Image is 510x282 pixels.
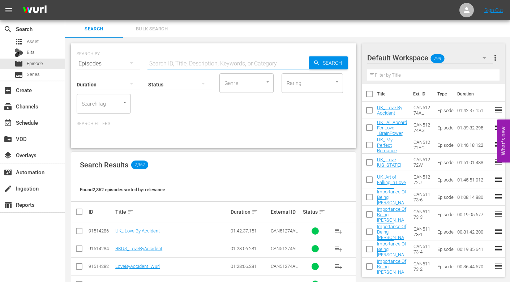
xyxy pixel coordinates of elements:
span: Series [14,70,23,79]
span: reorder [494,244,503,253]
a: UK_ Love [US_STATE] [377,157,401,168]
td: CAN51272U [411,171,435,188]
td: 00:19:05.677 [454,206,494,223]
button: more_vert [491,49,500,67]
th: Ext. ID [409,84,433,104]
span: Search [69,25,119,33]
span: Reports [4,201,12,209]
th: Type [433,84,453,104]
button: Open Feedback Widget [497,120,510,163]
span: sort [252,209,258,215]
td: 01:46:18.122 [454,136,494,154]
div: Default Workspace [367,48,493,68]
a: RKUSP_ Importance Of Being [PERSON_NAME] _Eps_1-10 [377,184,407,211]
span: 2,362 [131,161,148,169]
span: CAN51274AL [271,264,298,269]
td: Episode [434,102,454,119]
td: 01:45:51.012 [454,171,494,188]
a: LoveByAccident_Wurl [115,264,160,269]
span: reorder [494,210,503,218]
span: Search Results [80,161,128,169]
a: UK_ Love By Accident [115,228,160,234]
span: more_vert [491,54,500,62]
td: CAN51274AL [411,102,435,119]
span: Ingestion [4,184,12,193]
td: CAN51173-1 [411,223,435,240]
span: reorder [494,227,503,236]
td: CAN51272W [411,154,435,171]
td: 01:51:01.488 [454,154,494,171]
button: Open [334,78,340,85]
div: Title [115,208,228,216]
span: reorder [494,140,503,149]
a: RKUSP_ Importance Of Being [PERSON_NAME] _Eps_4-6 [377,236,406,263]
td: Episode [434,171,454,188]
a: UK_ Love By Accident [377,105,402,116]
div: 01:42:37.151 [231,228,269,234]
span: Create [4,86,12,95]
td: CAN51274AG [411,119,435,136]
div: 91514286 [89,228,113,234]
td: Episode [434,119,454,136]
td: 01:08:14.880 [454,188,494,206]
button: Search [309,56,348,69]
span: Automation [4,168,12,177]
div: 91514282 [89,264,113,269]
span: CAN51274AL [271,228,298,234]
td: CAN51173-2 [411,258,435,275]
a: Sign Out [484,7,503,13]
span: playlist_add [334,227,343,235]
td: 00:19:35.641 [454,240,494,258]
div: Status [303,208,327,216]
span: VOD [4,135,12,144]
th: Title [377,84,409,104]
th: Duration [453,84,496,104]
td: 01:39:32.295 [454,119,494,136]
td: CAN51173-6 [411,188,435,206]
td: Episode [434,206,454,223]
span: playlist_add [334,244,343,253]
span: Schedule [4,119,12,127]
td: CAN51173-4 [411,240,435,258]
div: 01:28:06.281 [231,264,269,269]
button: Open [121,99,128,106]
span: sort [127,209,134,215]
td: Episode [434,136,454,154]
td: Episode [434,223,454,240]
span: reorder [494,158,503,166]
span: reorder [494,123,503,132]
img: ans4CAIJ8jUAAAAAAAAAAAAAAAAAAAAAAAAgQb4GAAAAAAAAAAAAAAAAAAAAAAAAJMjXAAAAAAAAAAAAAAAAAAAAAAAAgAT5G... [17,2,52,19]
div: Bits [14,48,23,57]
span: Found 2,362 episodes sorted by: relevance [80,187,165,192]
span: Bits [27,49,35,56]
span: Channels [4,102,12,111]
span: 799 [430,51,444,66]
a: RKUSP_ Importance Of Being [PERSON_NAME] _Eps_6-10 [377,253,407,280]
a: RKUSP_ Importance Of Being [PERSON_NAME] _Eps_1-3 [377,201,406,228]
button: Open [264,78,271,85]
span: CAN51274AL [271,246,298,251]
a: RKUS_LoveByAccident [115,246,162,251]
span: Bulk Search [127,25,176,33]
button: playlist_add [330,258,347,275]
span: Search [4,25,12,34]
span: reorder [494,106,503,114]
span: Series [27,71,40,78]
p: Search Filters: [77,121,350,127]
td: Episode [434,258,454,275]
td: 00:31:42.200 [454,223,494,240]
td: CAN51272AC [411,136,435,154]
span: playlist_add [334,262,343,271]
a: UK_ My Perfect Romance [377,137,397,153]
div: Episodes [77,54,140,74]
div: ID [89,209,113,215]
span: Episode [14,59,23,68]
span: Search [320,56,348,69]
td: 00:36:44.570 [454,258,494,275]
span: Asset [14,37,23,46]
a: UK_Art of Falling in Love [377,174,406,185]
div: 91514284 [89,246,113,251]
td: Episode [434,240,454,258]
span: Asset [27,38,39,45]
a: UK_ All Aboard For Love _BrainPower [377,120,407,136]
